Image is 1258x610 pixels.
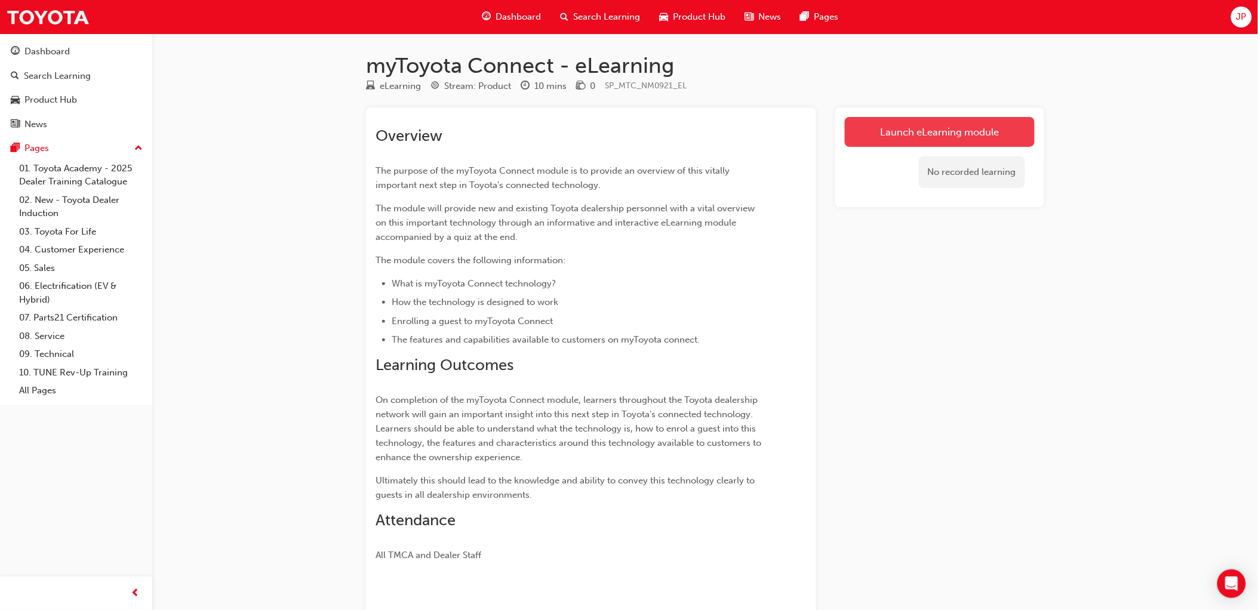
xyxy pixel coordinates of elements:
div: Dashboard [24,45,70,58]
div: Price [576,79,595,94]
a: guage-iconDashboard [472,5,550,29]
span: search-icon [560,10,568,24]
span: up-icon [134,141,143,156]
span: pages-icon [800,10,809,24]
a: News [5,113,147,135]
span: news-icon [11,119,20,130]
a: Search Learning [5,65,147,87]
a: 06. Electrification (EV & Hybrid) [14,277,147,309]
span: The features and capabilities available to customers on myToyota connect. [392,334,700,345]
span: How the technology is designed to work [392,297,558,307]
div: News [24,118,47,131]
div: eLearning [380,79,421,93]
button: JP [1231,7,1252,27]
span: learningResourceType_ELEARNING-icon [366,81,375,92]
span: On completion of the myToyota Connect module, learners throughout the Toyota dealership network w... [376,395,764,463]
span: The module covers the following information: [376,255,565,266]
button: Pages [5,137,147,159]
a: All Pages [14,381,147,400]
span: money-icon [576,81,585,92]
span: news-icon [745,10,753,24]
span: Overview [376,127,442,145]
span: target-icon [430,81,439,92]
div: No recorded learning [919,156,1025,188]
div: Open Intercom Messenger [1217,569,1246,598]
span: car-icon [659,10,668,24]
button: DashboardSearch LearningProduct HubNews [5,38,147,137]
span: Pages [814,10,838,24]
span: Search Learning [573,10,640,24]
div: Duration [521,79,567,94]
a: Product Hub [5,89,147,111]
span: Attendance [376,511,456,529]
div: Stream: Product [444,79,511,93]
a: 09. Technical [14,345,147,363]
span: Enrolling a guest to myToyota Connect [392,316,553,326]
a: 05. Sales [14,259,147,278]
span: pages-icon [11,143,20,154]
span: search-icon [11,71,19,82]
a: 08. Service [14,327,147,346]
div: 10 mins [534,79,567,93]
span: All TMCA and Dealer Staff [376,550,481,560]
h1: myToyota Connect - eLearning [366,53,1044,79]
div: Search Learning [24,69,91,83]
a: news-iconNews [735,5,791,29]
div: Product Hub [24,93,77,107]
span: What is myToyota Connect technology? [392,278,556,289]
span: guage-icon [11,47,20,57]
a: 10. TUNE Rev-Up Training [14,363,147,382]
span: Learning Outcomes [376,356,513,374]
span: prev-icon [131,586,140,601]
span: The purpose of the myToyota Connect module is to provide an overview of this vitally important ne... [376,165,732,190]
a: 04. Customer Experience [14,241,147,259]
a: car-iconProduct Hub [650,5,735,29]
a: pages-iconPages [791,5,848,29]
div: Stream [430,79,511,94]
div: Pages [24,141,49,155]
span: Learning resource code [605,81,687,91]
span: clock-icon [521,81,530,92]
a: Launch eLearning module [845,117,1035,147]
span: Ultimately this should lead to the knowledge and ability to convey this technology clearly to gue... [376,475,757,500]
span: guage-icon [482,10,491,24]
div: Type [366,79,421,94]
span: JP [1237,10,1247,24]
a: 07. Parts21 Certification [14,309,147,327]
img: Trak [6,4,90,30]
div: 0 [590,79,595,93]
span: car-icon [11,95,20,106]
span: Dashboard [496,10,541,24]
a: Dashboard [5,41,147,63]
a: 01. Toyota Academy - 2025 Dealer Training Catalogue [14,159,147,191]
a: search-iconSearch Learning [550,5,650,29]
span: News [758,10,781,24]
span: Product Hub [673,10,725,24]
a: 03. Toyota For Life [14,223,147,241]
span: The module will provide new and existing Toyota dealership personnel with a vital overview on thi... [376,203,757,242]
a: 02. New - Toyota Dealer Induction [14,191,147,223]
